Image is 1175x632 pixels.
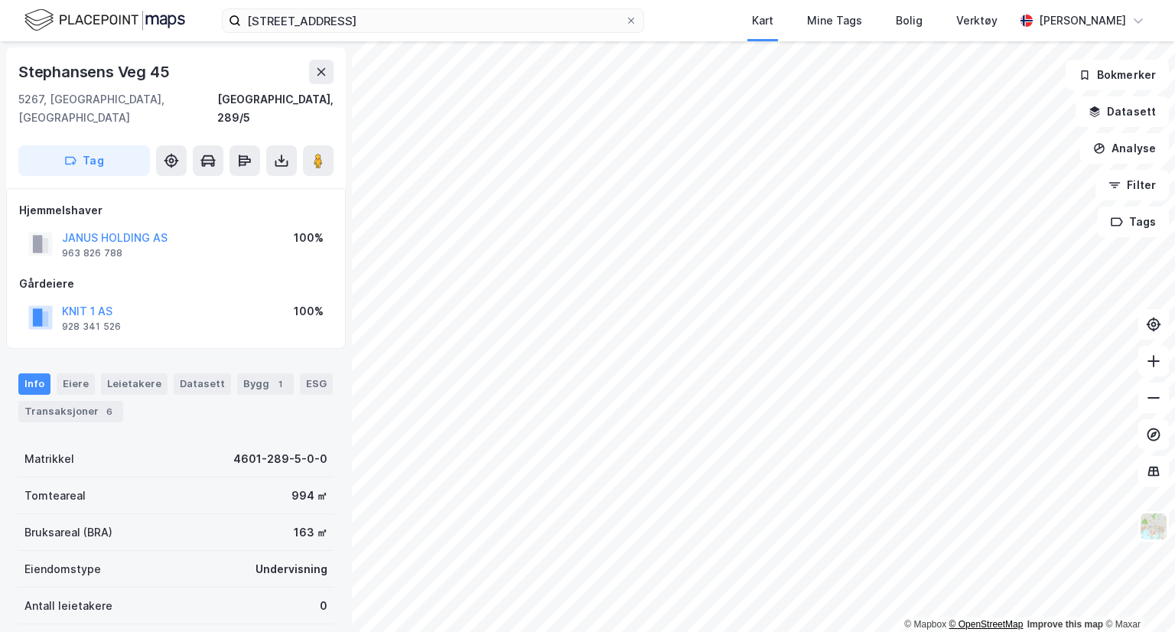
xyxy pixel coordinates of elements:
[19,275,333,293] div: Gårdeiere
[18,90,217,127] div: 5267, [GEOGRAPHIC_DATA], [GEOGRAPHIC_DATA]
[174,373,231,395] div: Datasett
[62,247,122,259] div: 963 826 788
[1139,512,1168,541] img: Z
[19,201,333,220] div: Hjemmelshaver
[272,376,288,392] div: 1
[300,373,333,395] div: ESG
[24,560,101,578] div: Eiendomstype
[752,11,773,30] div: Kart
[1076,96,1169,127] button: Datasett
[1099,559,1175,632] iframe: Chat Widget
[1095,170,1169,200] button: Filter
[904,619,946,630] a: Mapbox
[241,9,625,32] input: Søk på adresse, matrikkel, gårdeiere, leietakere eller personer
[1039,11,1126,30] div: [PERSON_NAME]
[1098,207,1169,237] button: Tags
[18,145,150,176] button: Tag
[1080,133,1169,164] button: Analyse
[1066,60,1169,90] button: Bokmerker
[294,302,324,321] div: 100%
[294,229,324,247] div: 100%
[24,450,74,468] div: Matrikkel
[57,373,95,395] div: Eiere
[24,597,112,615] div: Antall leietakere
[217,90,334,127] div: [GEOGRAPHIC_DATA], 289/5
[949,619,1024,630] a: OpenStreetMap
[896,11,923,30] div: Bolig
[1027,619,1103,630] a: Improve this map
[237,373,294,395] div: Bygg
[807,11,862,30] div: Mine Tags
[294,523,327,542] div: 163 ㎡
[1099,559,1175,632] div: Kontrollprogram for chat
[102,404,117,419] div: 6
[24,487,86,505] div: Tomteareal
[101,373,168,395] div: Leietakere
[320,597,327,615] div: 0
[24,523,112,542] div: Bruksareal (BRA)
[18,60,172,84] div: Stephansens Veg 45
[956,11,998,30] div: Verktøy
[291,487,327,505] div: 994 ㎡
[18,401,123,422] div: Transaksjoner
[233,450,327,468] div: 4601-289-5-0-0
[18,373,50,395] div: Info
[24,7,185,34] img: logo.f888ab2527a4732fd821a326f86c7f29.svg
[62,321,121,333] div: 928 341 526
[256,560,327,578] div: Undervisning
